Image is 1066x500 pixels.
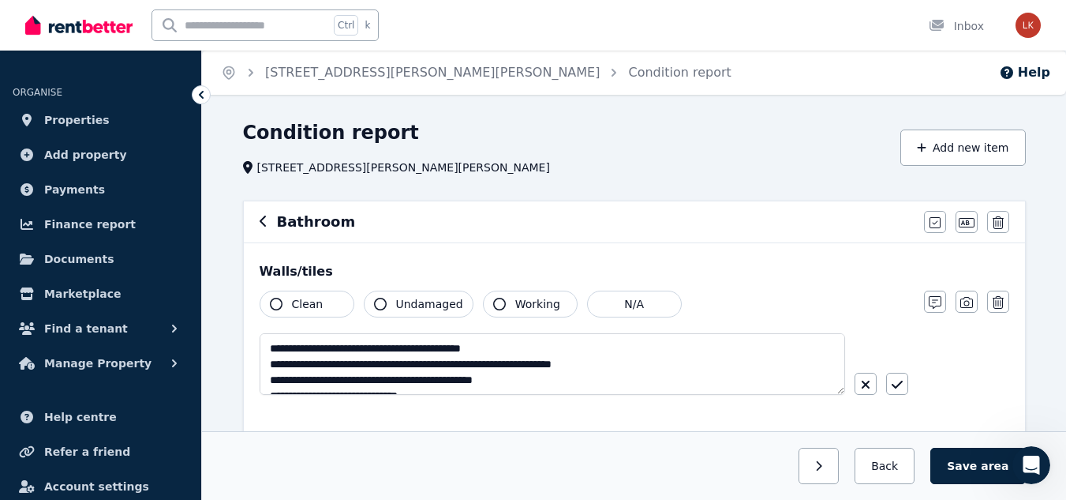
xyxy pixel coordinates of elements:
span: Manage Property [44,354,151,373]
a: Properties [13,104,189,136]
button: Add new item [900,130,1026,166]
span: Working [515,296,560,312]
a: Help centre [13,401,189,433]
button: Messages [105,355,210,418]
a: Add property [13,139,189,171]
span: Add property [44,145,127,164]
a: Payments [13,174,189,205]
img: Profile image for Dan [218,25,249,57]
iframe: Intercom live chat [1012,446,1050,484]
img: Profile image for Jeremy [188,25,219,57]
div: Inbox [929,18,984,34]
div: Profile image for The RentBetter TeamWas that helpful?The RentBetter Team•22m ago [17,210,299,269]
button: Find a tenant [13,313,189,344]
span: Ctrl [334,15,358,36]
h6: Bathroom [277,211,356,233]
span: Payments [44,180,105,199]
a: [STREET_ADDRESS][PERSON_NAME][PERSON_NAME] [265,65,600,80]
h1: Condition report [243,120,419,145]
span: Undamaged [396,296,463,312]
a: Condition report [628,65,731,80]
a: Documents [13,243,189,275]
button: Back [855,448,915,484]
div: Send us a message [32,291,264,307]
span: Account settings [44,477,149,496]
div: Send us a messageWe typically reply in under 30 minutes [16,277,300,337]
img: Profile image for The RentBetter Team [32,224,64,255]
span: Messages [131,394,185,405]
span: Marketplace [44,284,121,303]
button: Help [999,63,1050,82]
button: Manage Property [13,348,189,379]
span: Help [250,394,275,405]
a: Refer a friend [13,436,189,468]
div: The RentBetter Team [70,239,187,256]
span: k [365,19,370,32]
span: ORGANISE [13,87,62,98]
div: Recent messageProfile image for The RentBetter TeamWas that helpful?The RentBetter Team•22m ago [16,186,300,269]
img: logo [32,30,146,55]
div: • 22m ago [190,239,245,256]
a: Finance report [13,209,189,240]
span: Help centre [44,408,117,427]
span: Properties [44,111,110,130]
img: RentBetter [25,13,133,37]
button: Help [211,355,316,418]
span: Finance report [44,215,136,234]
span: Find a tenant [44,319,128,338]
span: Refer a friend [44,442,130,461]
nav: Breadcrumb [202,51,750,95]
button: Clean [260,291,354,318]
span: Home [35,394,70,405]
button: Working [483,291,578,318]
button: Undamaged [364,291,473,318]
button: Save area [930,448,1025,484]
span: Documents [44,250,114,269]
button: N/A [587,291,682,318]
span: Clean [292,296,324,312]
div: Walls/tiles [260,262,1009,281]
div: We typically reply in under 30 minutes [32,307,264,324]
img: Profile image for Jodie [248,25,279,57]
div: Recent message [32,200,283,216]
p: Hi Lauren 👋 [32,112,284,139]
span: area [981,458,1008,474]
span: [STREET_ADDRESS][PERSON_NAME][PERSON_NAME] [257,160,550,175]
a: Marketplace [13,278,189,310]
span: Was that helpful? [70,224,166,237]
img: Lauren Knudsen [1016,13,1041,38]
p: How can we help? [32,139,284,166]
